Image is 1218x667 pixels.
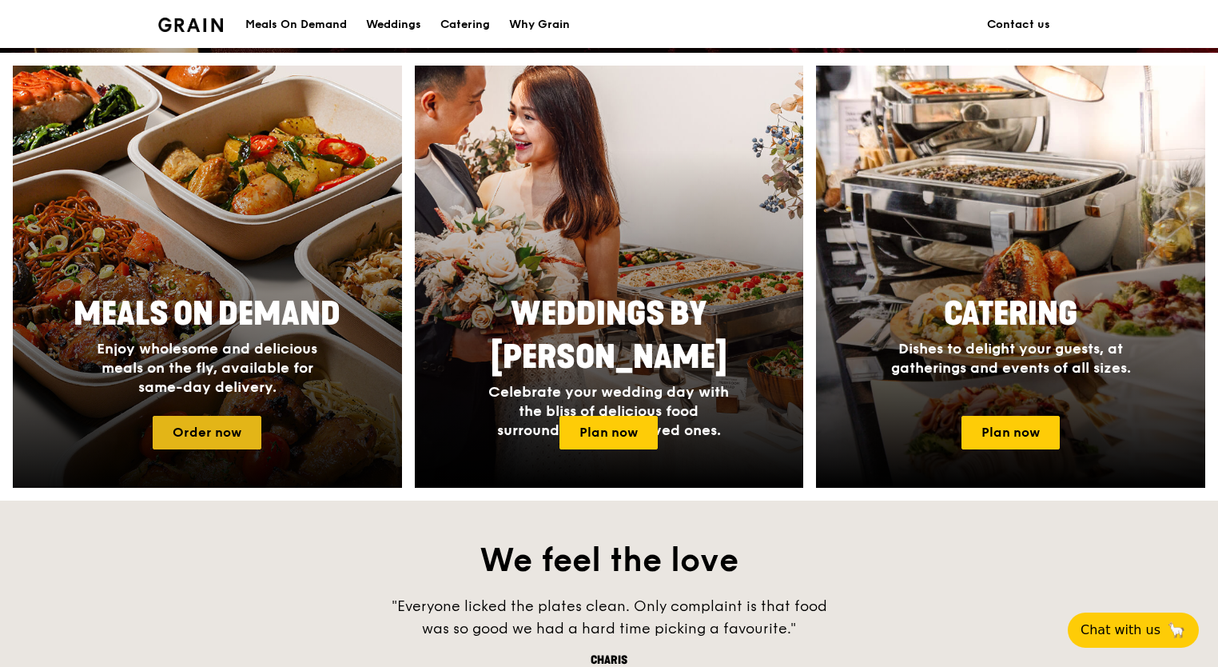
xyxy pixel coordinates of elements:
[944,295,1077,333] span: Catering
[415,66,804,488] img: weddings-card.4f3003b8.jpg
[97,340,317,396] span: Enjoy wholesome and delicious meals on the fly, available for same-day delivery.
[74,295,340,333] span: Meals On Demand
[440,1,490,49] div: Catering
[369,595,849,640] div: "Everyone licked the plates clean. Only complaint is that food was so good we had a hard time pic...
[816,66,1205,488] img: catering-card.e1cfaf3e.jpg
[891,340,1131,377] span: Dishes to delight your guests, at gatherings and events of all sizes.
[13,66,402,488] a: Meals On DemandEnjoy wholesome and delicious meals on the fly, available for same-day delivery.Or...
[356,1,431,49] a: Weddings
[961,416,1060,449] a: Plan now
[1081,621,1160,640] span: Chat with us
[366,1,421,49] div: Weddings
[509,1,570,49] div: Why Grain
[488,383,729,439] span: Celebrate your wedding day with the bliss of delicious food surrounded by your loved ones.
[1068,613,1199,648] button: Chat with us🦙
[158,18,223,32] img: Grain
[245,1,347,49] div: Meals On Demand
[1167,621,1186,640] span: 🦙
[153,416,261,449] a: Order now
[500,1,579,49] a: Why Grain
[559,416,658,449] a: Plan now
[491,295,727,377] span: Weddings by [PERSON_NAME]
[816,66,1205,488] a: CateringDishes to delight your guests, at gatherings and events of all sizes.Plan now
[431,1,500,49] a: Catering
[977,1,1060,49] a: Contact us
[415,66,804,488] a: Weddings by [PERSON_NAME]Celebrate your wedding day with the bliss of delicious food surrounded b...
